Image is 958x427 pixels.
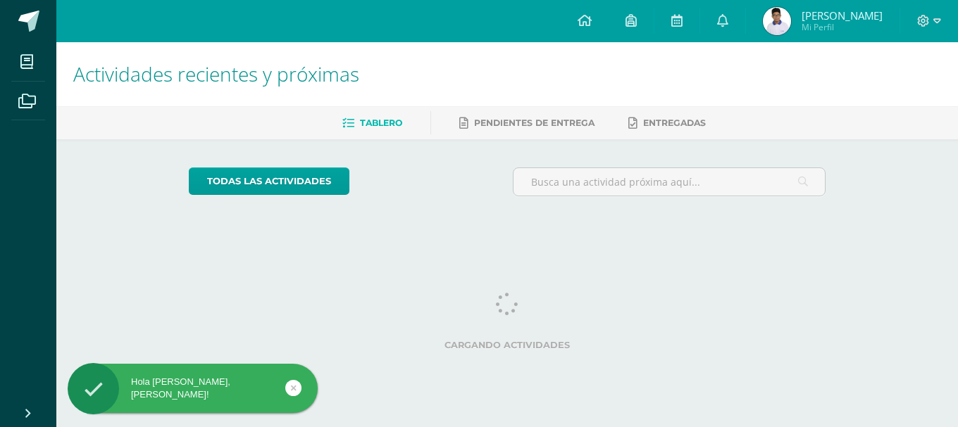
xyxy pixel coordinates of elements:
a: Pendientes de entrega [459,112,595,134]
img: c9d05fe0526a1c9507232ac34499403a.png [763,7,791,35]
a: todas las Actividades [189,167,349,195]
span: Tablero [360,117,402,128]
span: [PERSON_NAME] [802,8,883,23]
div: Hola [PERSON_NAME], [PERSON_NAME]! [68,376,318,401]
span: Pendientes de entrega [474,117,595,128]
span: Mi Perfil [802,21,883,33]
span: Actividades recientes y próximas [73,60,359,87]
a: Tablero [342,112,402,134]
span: Entregadas [643,117,706,128]
a: Entregadas [628,112,706,134]
input: Busca una actividad próxima aquí... [514,168,826,196]
label: Cargando actividades [189,340,826,350]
